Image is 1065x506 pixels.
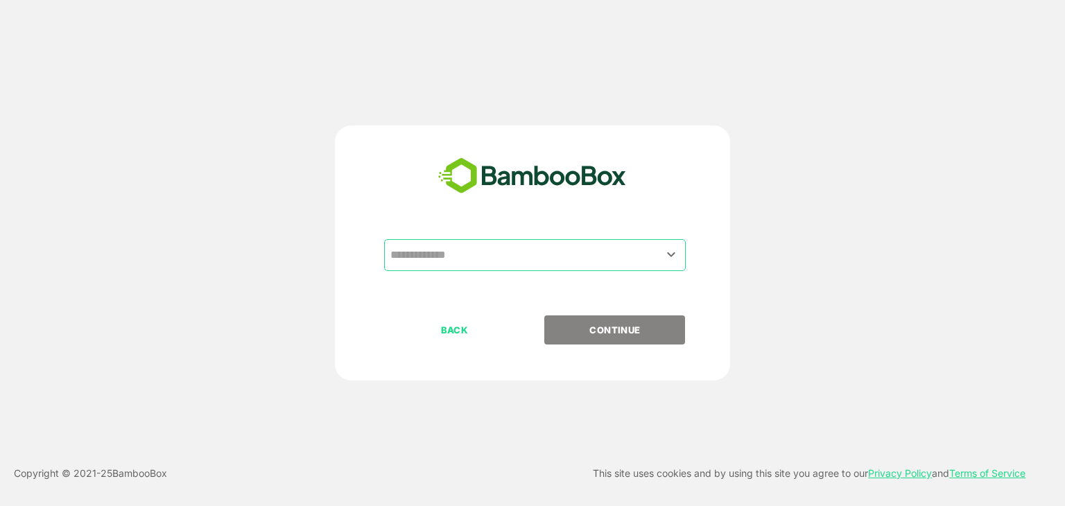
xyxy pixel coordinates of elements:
a: Privacy Policy [868,467,932,479]
button: CONTINUE [544,315,685,344]
p: This site uses cookies and by using this site you agree to our and [593,465,1025,482]
p: Copyright © 2021- 25 BambooBox [14,465,167,482]
p: CONTINUE [546,322,684,338]
img: bamboobox [431,153,634,199]
p: BACK [386,322,524,338]
button: Open [662,245,681,264]
button: BACK [384,315,525,344]
a: Terms of Service [949,467,1025,479]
